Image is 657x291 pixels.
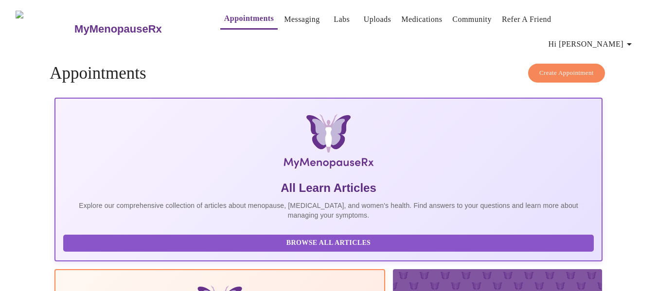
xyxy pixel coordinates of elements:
a: Messaging [284,13,320,26]
img: MyMenopauseRx Logo [16,11,73,47]
a: Browse All Articles [63,238,596,246]
a: Medications [401,13,442,26]
p: Explore our comprehensive collection of articles about menopause, [MEDICAL_DATA], and women's hea... [63,201,594,220]
h3: MyMenopauseRx [74,23,162,35]
a: Labs [334,13,350,26]
h5: All Learn Articles [63,180,594,196]
button: Create Appointment [528,64,605,83]
span: Browse All Articles [73,237,584,249]
button: Appointments [220,9,278,30]
button: Medications [397,10,446,29]
img: MyMenopauseRx Logo [145,114,511,172]
h4: Appointments [50,64,607,83]
button: Labs [326,10,357,29]
button: Browse All Articles [63,235,594,252]
span: Create Appointment [539,68,594,79]
a: Appointments [224,12,274,25]
a: Uploads [364,13,391,26]
button: Uploads [360,10,395,29]
span: Hi [PERSON_NAME] [549,37,635,51]
a: Refer a Friend [502,13,551,26]
button: Community [448,10,496,29]
a: Community [452,13,492,26]
button: Messaging [280,10,323,29]
button: Hi [PERSON_NAME] [545,34,639,54]
a: MyMenopauseRx [73,12,201,46]
button: Refer a Friend [498,10,555,29]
